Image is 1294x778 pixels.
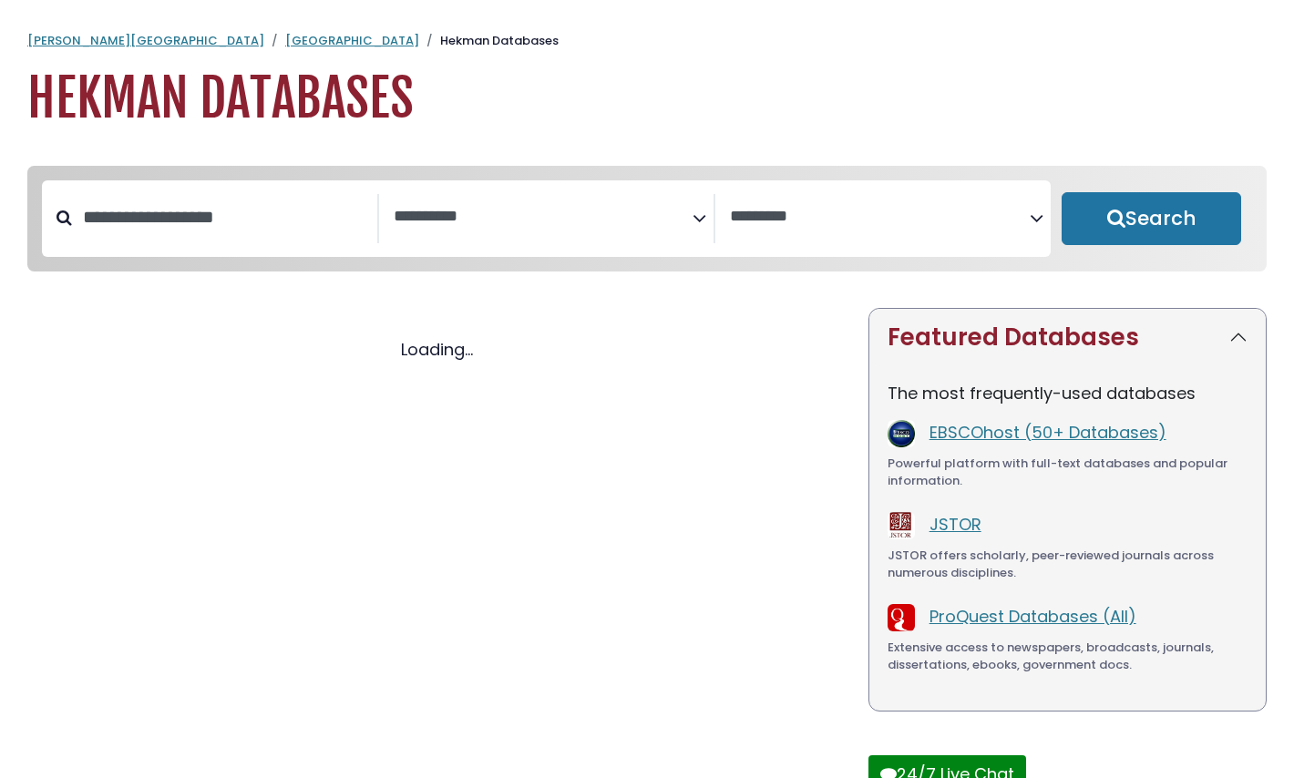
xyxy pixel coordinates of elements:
p: The most frequently-used databases [888,381,1248,405]
h1: Hekman Databases [27,68,1267,129]
div: Powerful platform with full-text databases and popular information. [888,455,1248,490]
button: Featured Databases [869,309,1266,366]
a: ProQuest Databases (All) [929,605,1136,628]
a: EBSCOhost (50+ Databases) [929,421,1166,444]
div: Extensive access to newspapers, broadcasts, journals, dissertations, ebooks, government docs. [888,639,1248,674]
div: Loading... [27,337,847,362]
textarea: Search [394,208,693,227]
nav: Search filters [27,166,1267,271]
a: [GEOGRAPHIC_DATA] [285,32,419,49]
a: [PERSON_NAME][GEOGRAPHIC_DATA] [27,32,264,49]
button: Submit for Search Results [1062,192,1241,245]
a: JSTOR [929,513,981,536]
div: JSTOR offers scholarly, peer-reviewed journals across numerous disciplines. [888,547,1248,582]
li: Hekman Databases [419,32,559,50]
nav: breadcrumb [27,32,1267,50]
textarea: Search [730,208,1030,227]
input: Search database by title or keyword [72,202,377,232]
